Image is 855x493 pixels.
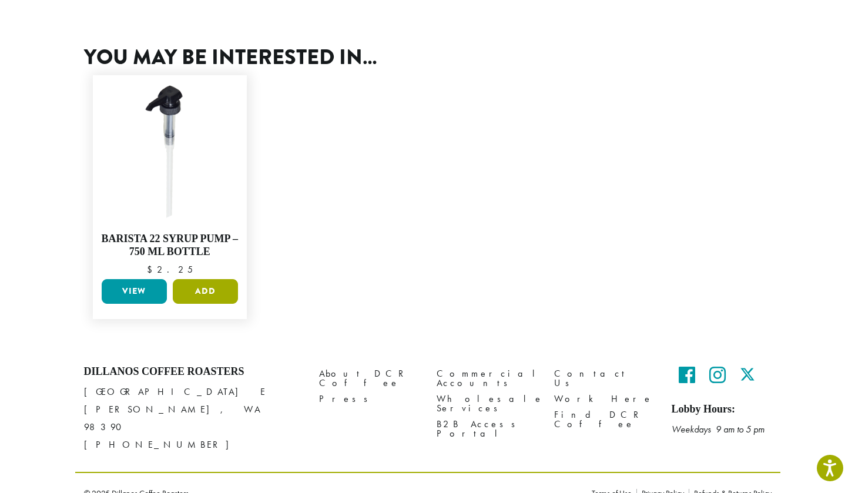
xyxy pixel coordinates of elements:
h4: Barista 22 Syrup Pump – 750 ml bottle [99,233,242,258]
a: About DCR Coffee [319,365,419,391]
a: Wholesale Services [437,391,537,416]
bdi: 2.25 [147,263,193,276]
span: $ [147,263,157,276]
a: Work Here [554,391,654,407]
h2: You may be interested in… [84,45,772,70]
a: Press [319,391,419,407]
h4: Dillanos Coffee Roasters [84,365,301,378]
p: [GEOGRAPHIC_DATA] E [PERSON_NAME], WA 98390 [PHONE_NUMBER] [84,383,301,454]
button: Add [173,279,238,304]
a: Contact Us [554,365,654,391]
a: Find DCR Coffee [554,407,654,432]
img: DP1998.01.png [99,81,242,224]
a: B2B Access Portal [437,417,537,442]
a: Barista 22 Syrup Pump – 750 ml bottle $2.25 [99,81,242,275]
em: Weekdays 9 am to 5 pm [672,423,765,435]
a: View [102,279,167,304]
a: Commercial Accounts [437,365,537,391]
h5: Lobby Hours: [672,403,772,416]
